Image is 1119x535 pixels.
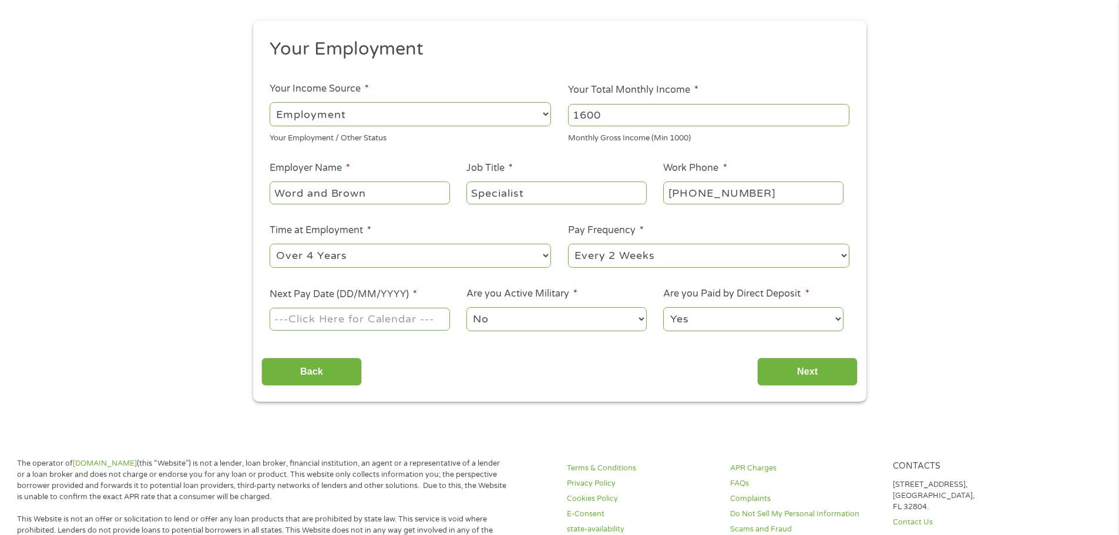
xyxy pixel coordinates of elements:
a: APR Charges [730,463,879,474]
label: Your Income Source [270,83,369,95]
a: Complaints [730,493,879,504]
h4: Contacts [893,461,1042,472]
div: Monthly Gross Income (Min 1000) [568,129,849,144]
input: ---Click Here for Calendar --- [270,308,449,330]
input: Cashier [466,181,646,204]
a: Terms & Conditions [567,463,716,474]
label: Employer Name [270,162,350,174]
label: Work Phone [663,162,727,174]
a: Cookies Policy [567,493,716,504]
label: Pay Frequency [568,224,644,237]
a: Privacy Policy [567,478,716,489]
h2: Your Employment [270,38,841,61]
p: The operator of (this “Website”) is not a lender, loan broker, financial institution, an agent or... [17,458,507,503]
p: [STREET_ADDRESS], [GEOGRAPHIC_DATA], FL 32804. [893,479,1042,513]
label: Next Pay Date (DD/MM/YYYY) [270,288,417,301]
label: Are you Paid by Direct Deposit [663,288,809,300]
input: 1800 [568,104,849,126]
label: Are you Active Military [466,288,577,300]
a: [DOMAIN_NAME] [73,459,137,468]
a: FAQs [730,478,879,489]
div: Your Employment / Other Status [270,129,551,144]
a: Do Not Sell My Personal Information [730,509,879,520]
a: E-Consent [567,509,716,520]
input: (231) 754-4010 [663,181,843,204]
a: Contact Us [893,517,1042,528]
input: Next [757,358,858,386]
input: Back [261,358,362,386]
input: Walmart [270,181,449,204]
label: Time at Employment [270,224,371,237]
a: Scams and Fraud [730,524,879,535]
label: Job Title [466,162,513,174]
label: Your Total Monthly Income [568,84,698,96]
a: state-availability [567,524,716,535]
